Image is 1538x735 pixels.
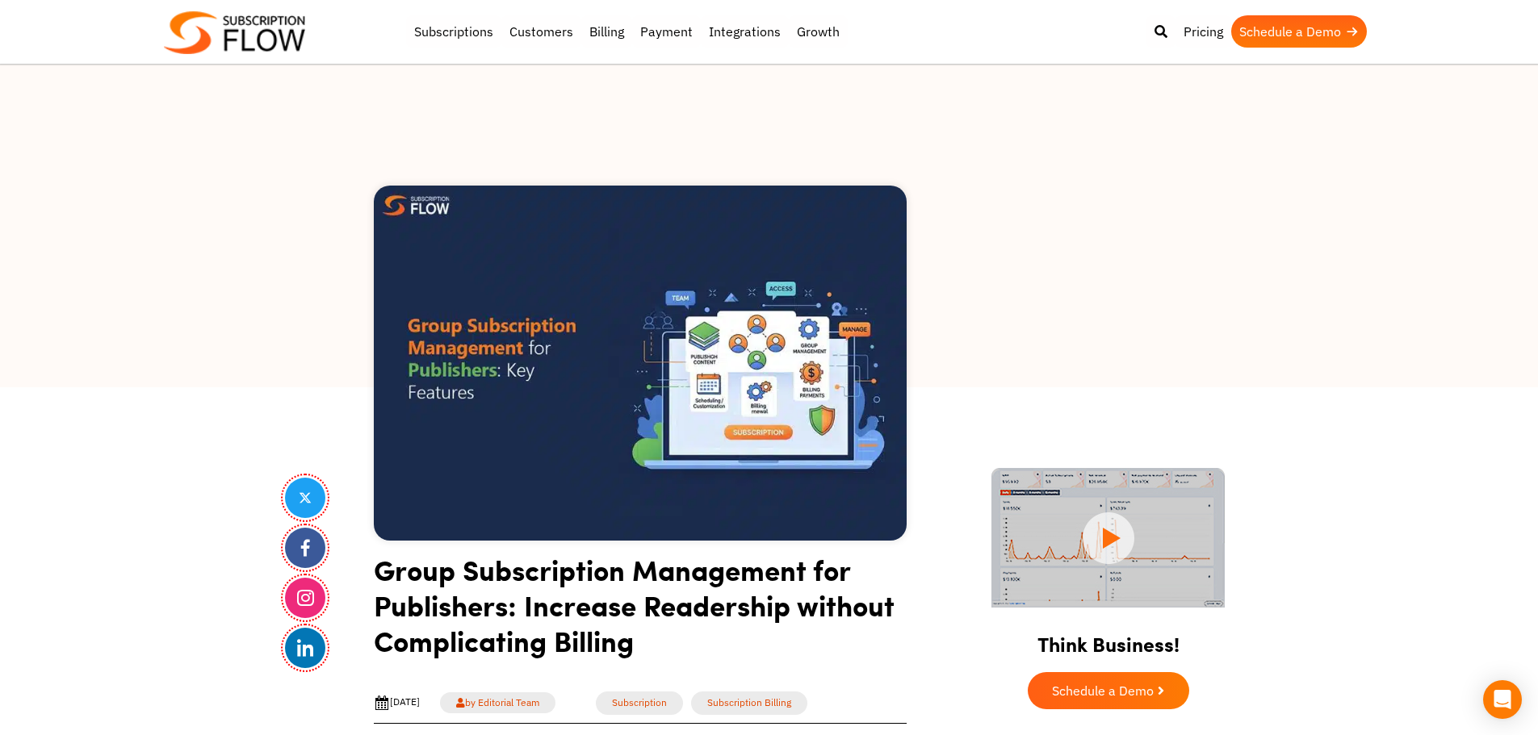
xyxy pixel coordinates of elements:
[1231,15,1367,48] a: Schedule a Demo
[581,15,632,48] a: Billing
[406,15,501,48] a: Subscriptions
[596,691,683,715] a: Subscription
[374,552,907,670] h1: Group Subscription Management for Publishers: Increase Readership without Complicating Billing
[501,15,581,48] a: Customers
[632,15,701,48] a: Payment
[1176,15,1231,48] a: Pricing
[1028,672,1189,709] a: Schedule a Demo
[991,468,1225,608] img: intro video
[1052,684,1154,697] span: Schedule a Demo
[1483,680,1522,719] div: Open Intercom Messenger
[701,15,789,48] a: Integrations
[789,15,848,48] a: Growth
[440,692,555,713] a: by Editorial Team
[374,186,907,541] img: Group Subscription Management for Publishers
[374,695,420,711] div: [DATE]
[164,11,305,54] img: Subscriptionflow
[691,691,807,715] a: Subscription Billing
[963,612,1254,664] h2: Think Business!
